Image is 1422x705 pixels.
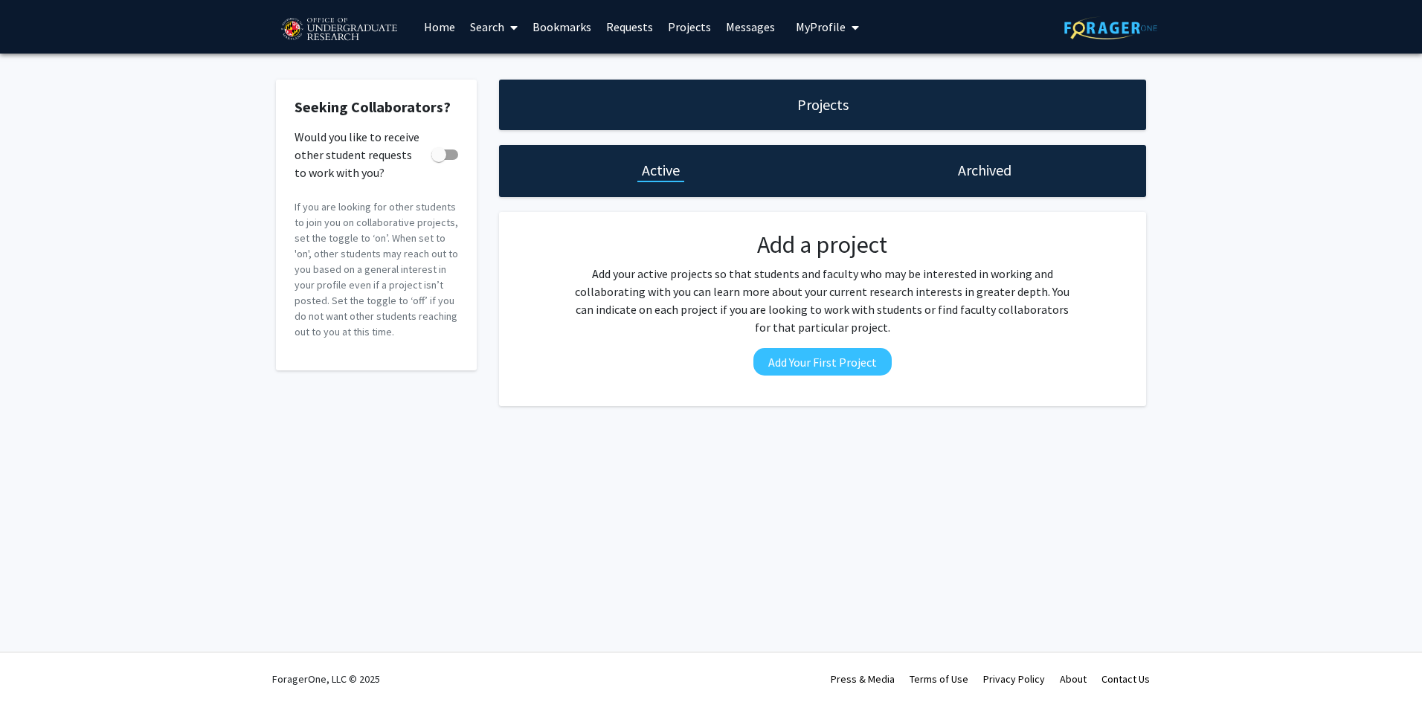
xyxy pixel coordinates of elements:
[718,1,782,53] a: Messages
[295,98,458,116] h2: Seeking Collaborators?
[642,160,680,181] h1: Active
[570,231,1075,259] h2: Add a project
[599,1,660,53] a: Requests
[570,265,1075,336] p: Add your active projects so that students and faculty who may be interested in working and collab...
[463,1,525,53] a: Search
[753,348,892,376] button: Add Your First Project
[910,672,968,686] a: Terms of Use
[1101,672,1150,686] a: Contact Us
[1064,16,1157,39] img: ForagerOne Logo
[1060,672,1087,686] a: About
[983,672,1045,686] a: Privacy Policy
[295,128,425,181] span: Would you like to receive other student requests to work with you?
[295,199,458,340] p: If you are looking for other students to join you on collaborative projects, set the toggle to ‘o...
[11,638,63,694] iframe: Chat
[797,94,849,115] h1: Projects
[796,19,846,34] span: My Profile
[416,1,463,53] a: Home
[525,1,599,53] a: Bookmarks
[958,160,1011,181] h1: Archived
[660,1,718,53] a: Projects
[276,11,402,48] img: University of Maryland Logo
[272,653,380,705] div: ForagerOne, LLC © 2025
[831,672,895,686] a: Press & Media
